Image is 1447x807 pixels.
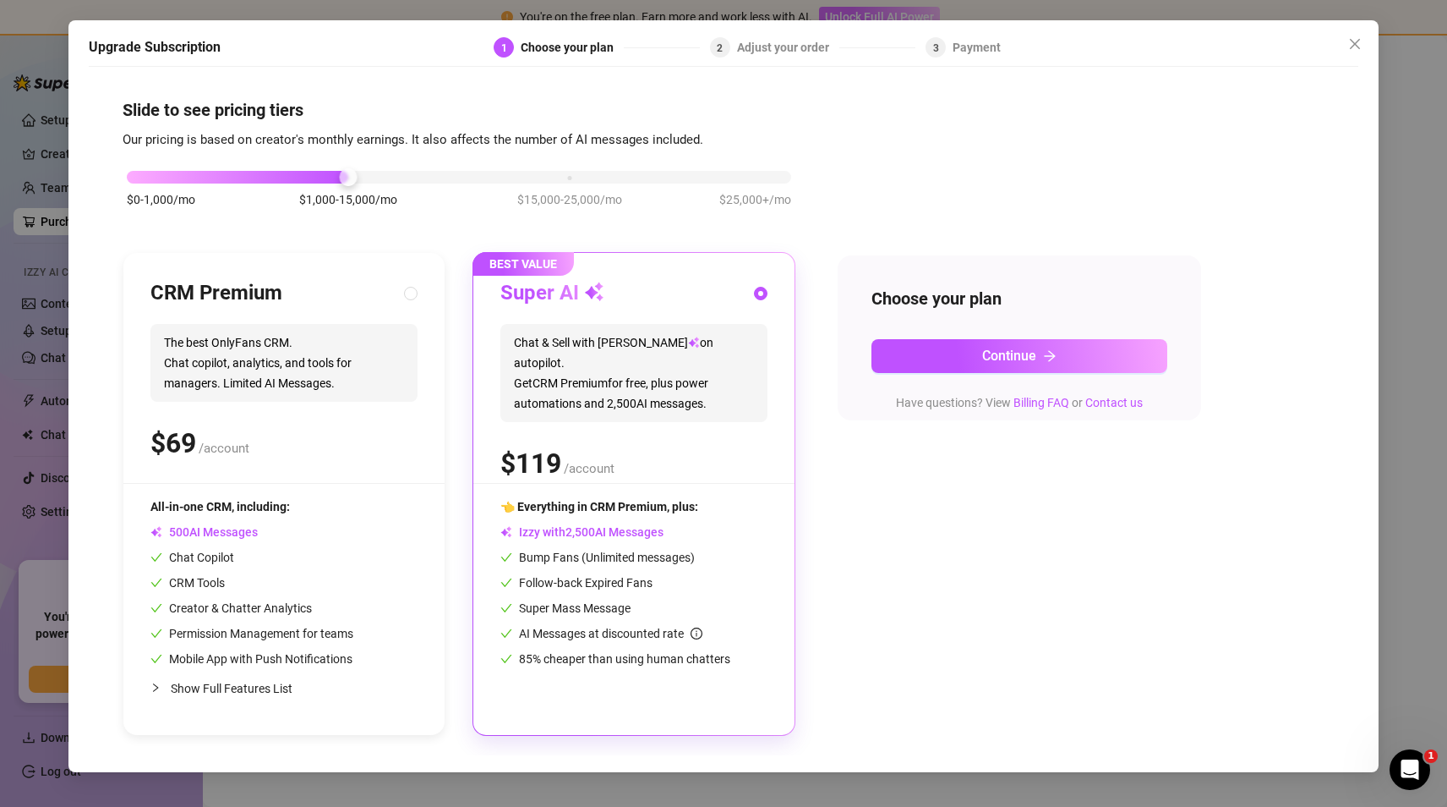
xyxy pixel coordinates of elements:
span: Permission Management for teams [150,627,353,640]
iframe: Intercom live chat [1390,749,1430,790]
span: Bump Fans (Unlimited messages) [500,551,695,564]
span: All-in-one CRM, including: [150,500,290,513]
span: $25,000+/mo [719,190,791,209]
span: AI Messages at discounted rate [519,627,702,640]
span: Follow-back Expired Fans [500,576,653,590]
span: collapsed [150,683,161,693]
span: check [500,602,512,614]
div: Choose your plan [521,37,624,58]
span: $ [150,427,196,459]
a: Contact us [1085,396,1143,409]
span: 👈 Everything in CRM Premium, plus: [500,500,698,513]
span: 1 [1424,749,1438,763]
span: Close [1341,37,1368,51]
span: 1 [501,41,507,53]
span: AI Messages [150,525,258,539]
button: Close [1341,30,1368,58]
span: BEST VALUE [472,252,574,276]
span: $0-1,000/mo [127,190,195,209]
div: Adjust your order [737,37,839,58]
span: Chat & Sell with [PERSON_NAME] on autopilot. Get CRM Premium for free, plus power automations and... [500,324,767,422]
span: The best OnlyFans CRM. Chat copilot, analytics, and tools for managers. Limited AI Messages. [150,324,418,402]
a: Billing FAQ [1013,396,1069,409]
span: Mobile App with Push Notifications [150,652,352,666]
span: arrow-right [1043,349,1057,363]
span: check [150,628,162,640]
span: Continue [982,348,1036,364]
span: 3 [933,41,939,53]
span: check [150,577,162,589]
h3: CRM Premium [150,280,282,307]
span: /account [564,461,614,476]
span: check [150,602,162,614]
span: check [150,653,162,665]
div: Show Full Features List [150,668,418,708]
span: Super Mass Message [500,601,631,615]
span: /account [199,441,249,456]
span: $ [500,447,561,480]
span: Chat Copilot [150,551,234,564]
h4: Slide to see pricing tiers [123,97,1324,121]
h3: Super AI [500,280,604,307]
div: Payment [953,37,1001,58]
span: Show Full Features List [171,682,292,695]
h4: Choose your plan [871,287,1167,310]
span: check [150,552,162,563]
span: check [500,628,512,640]
span: Izzy with AI Messages [500,525,663,539]
span: Creator & Chatter Analytics [150,601,312,615]
span: check [500,653,512,665]
span: Have questions? View or [896,396,1143,409]
span: $15,000-25,000/mo [517,190,622,209]
span: close [1348,37,1362,51]
span: Our pricing is based on creator's monthly earnings. It also affects the number of AI messages inc... [123,131,703,146]
span: check [500,552,512,563]
span: check [500,577,512,589]
button: Continuearrow-right [871,339,1167,373]
span: CRM Tools [150,576,225,590]
span: info-circle [691,628,702,640]
span: 2 [717,41,723,53]
span: 85% cheaper than using human chatters [500,652,730,666]
span: $1,000-15,000/mo [299,190,397,209]
h5: Upgrade Subscription [89,37,221,58]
